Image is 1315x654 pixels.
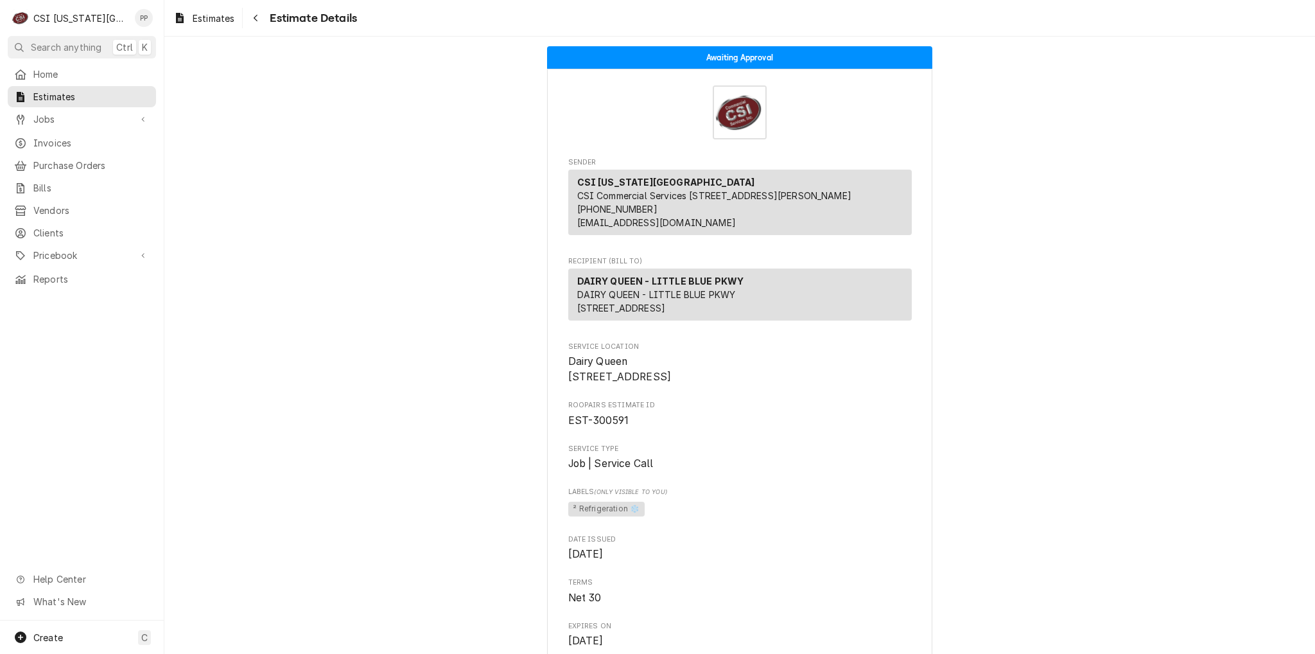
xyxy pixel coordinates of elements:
a: Invoices [8,132,156,154]
div: Status [547,46,932,69]
img: Logo [713,85,767,139]
button: Search anythingCtrlK [8,36,156,58]
span: DAIRY QUEEN - LITTLE BLUE PKWY [STREET_ADDRESS] [577,289,736,314]
span: Sender [568,157,912,168]
span: Create [33,632,63,643]
a: Estimates [168,8,239,29]
a: Go to Jobs [8,109,156,130]
span: Service Location [568,354,912,384]
div: Date Issued [568,535,912,562]
div: Roopairs Estimate ID [568,400,912,428]
a: Go to What's New [8,591,156,612]
a: Purchase Orders [8,155,156,176]
a: Go to Pricebook [8,245,156,266]
div: [object Object] [568,487,912,518]
span: Invoices [33,136,150,150]
span: Labels [568,487,912,497]
a: Estimates [8,86,156,107]
div: Recipient (Bill To) [568,269,912,321]
span: K [142,40,148,54]
div: Recipient (Bill To) [568,269,912,326]
span: What's New [33,595,148,608]
span: Purchase Orders [33,159,150,172]
strong: DAIRY QUEEN - LITTLE BLUE PKWY [577,276,744,287]
span: Ctrl [116,40,133,54]
span: CSI Commercial Services [STREET_ADDRESS][PERSON_NAME] [577,190,851,201]
a: [EMAIL_ADDRESS][DOMAIN_NAME] [577,217,736,228]
span: Vendors [33,204,150,217]
div: PP [135,9,153,27]
span: ² Refrigeration ❄️ [568,502,645,517]
span: Roopairs Estimate ID [568,400,912,411]
span: Estimates [193,12,234,25]
div: Expires On [568,621,912,649]
span: Jobs [33,112,130,126]
span: Date Issued [568,547,912,562]
span: C [141,631,148,644]
div: Service Location [568,342,912,385]
a: Vendors [8,200,156,221]
span: (Only Visible to You) [594,488,666,495]
div: Sender [568,170,912,240]
a: Home [8,64,156,85]
span: Estimate Details [266,10,357,27]
span: Clients [33,226,150,240]
span: Terms [568,590,912,606]
span: Home [33,67,150,81]
div: CSI Kansas City's Avatar [12,9,30,27]
div: CSI [US_STATE][GEOGRAPHIC_DATA] [33,12,128,25]
span: [object Object] [568,500,912,519]
div: Estimate Recipient [568,256,912,326]
span: Job | Service Call [568,457,654,470]
span: Pricebook [33,249,130,262]
span: Estimates [33,90,150,103]
div: C [12,9,30,27]
span: Date Issued [568,535,912,545]
div: Service Type [568,444,912,472]
div: Sender [568,170,912,235]
span: Recipient (Bill To) [568,256,912,267]
span: [DATE] [568,635,604,647]
a: Go to Help Center [8,569,156,590]
div: Estimate Sender [568,157,912,241]
span: Awaiting Approval [706,53,773,62]
span: Service Type [568,456,912,472]
a: Clients [8,222,156,243]
span: Dairy Queen [STREET_ADDRESS] [568,355,672,383]
span: EST-300591 [568,414,629,427]
span: Roopairs Estimate ID [568,413,912,429]
span: Bills [33,181,150,195]
a: Reports [8,269,156,290]
a: Bills [8,177,156,199]
span: Help Center [33,572,148,586]
span: Expires On [568,621,912,632]
span: Terms [568,578,912,588]
span: Search anything [31,40,101,54]
span: Reports [33,272,150,286]
span: [DATE] [568,548,604,560]
button: Navigate back [245,8,266,28]
strong: CSI [US_STATE][GEOGRAPHIC_DATA] [577,177,755,188]
span: Expires On [568,633,912,649]
span: Service Location [568,342,912,352]
a: [PHONE_NUMBER] [577,204,657,215]
span: Service Type [568,444,912,454]
div: Terms [568,578,912,605]
div: Philip Potter's Avatar [135,9,153,27]
span: Net 30 [568,592,602,604]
